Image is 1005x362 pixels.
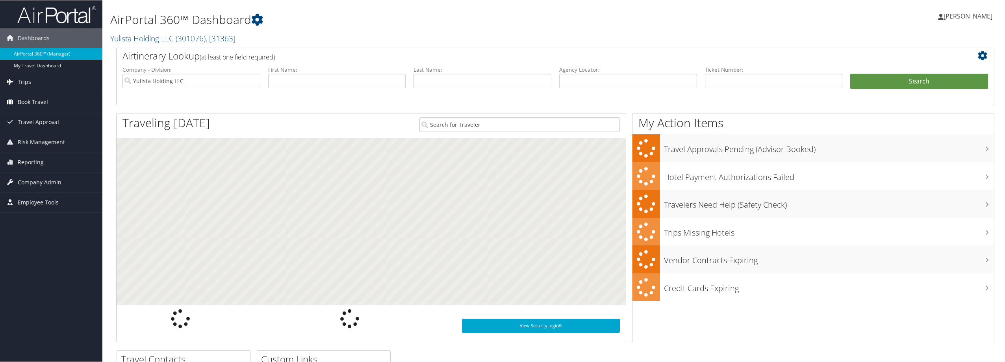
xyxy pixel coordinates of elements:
h3: Trips Missing Hotels [664,223,994,238]
h1: AirPortal 360™ Dashboard [110,11,704,28]
span: Trips [18,72,31,91]
h3: Travel Approvals Pending (Advisor Booked) [664,139,994,154]
h3: Hotel Payment Authorizations Failed [664,167,994,182]
button: Search [850,73,988,89]
a: Trips Missing Hotels [632,217,994,245]
a: View SecurityLogic® [462,318,620,332]
img: airportal-logo.png [17,5,96,24]
label: Company - Division: [122,65,260,73]
h3: Credit Cards Expiring [664,278,994,293]
h3: Vendor Contracts Expiring [664,251,994,265]
a: Vendor Contracts Expiring [632,245,994,273]
label: Last Name: [413,65,551,73]
span: Book Travel [18,92,48,111]
h2: Airtinerary Lookup [122,49,915,62]
span: (at least one field required) [200,52,275,61]
span: , [ 31363 ] [206,33,235,43]
h1: Traveling [DATE] [122,114,210,131]
a: [PERSON_NAME] [938,4,1000,28]
h3: Travelers Need Help (Safety Check) [664,195,994,210]
h1: My Action Items [632,114,994,131]
span: Employee Tools [18,192,59,212]
span: ( 301076 ) [176,33,206,43]
span: Company Admin [18,172,61,192]
span: [PERSON_NAME] [944,11,992,20]
a: Travel Approvals Pending (Advisor Booked) [632,134,994,162]
span: Reporting [18,152,44,172]
input: Search for Traveler [419,117,620,132]
label: First Name: [268,65,406,73]
a: Credit Cards Expiring [632,273,994,301]
a: Yulista Holding LLC [110,33,235,43]
a: Travelers Need Help (Safety Check) [632,189,994,217]
label: Ticket Number: [705,65,843,73]
span: Travel Approval [18,112,59,132]
label: Agency Locator: [559,65,697,73]
span: Risk Management [18,132,65,152]
a: Hotel Payment Authorizations Failed [632,162,994,190]
span: Dashboards [18,28,50,48]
